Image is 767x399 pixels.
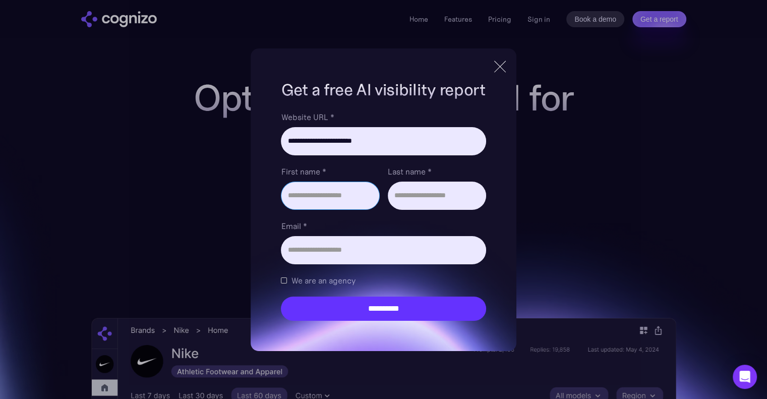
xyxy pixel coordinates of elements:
[281,111,486,123] label: Website URL *
[281,79,486,101] h1: Get a free AI visibility report
[281,165,379,178] label: First name *
[733,365,757,389] div: Open Intercom Messenger
[281,111,486,321] form: Brand Report Form
[281,220,486,232] label: Email *
[291,274,355,287] span: We are an agency
[388,165,486,178] label: Last name *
